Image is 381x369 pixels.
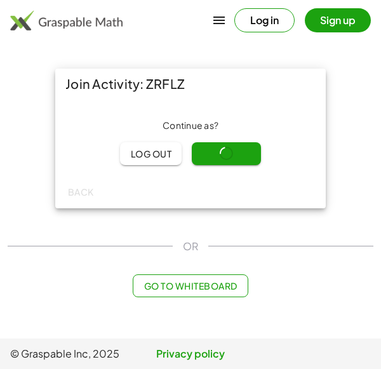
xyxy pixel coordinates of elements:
button: Log out [120,142,182,165]
button: Go to Whiteboard [133,274,248,297]
span: © Graspable Inc, 2025 [10,346,130,361]
div: Continue as ? [65,119,316,132]
div: Join Activity: ZRFLZ [55,69,326,99]
span: OR [183,239,198,254]
span: Log out [130,148,171,159]
span: Go to Whiteboard [144,280,237,292]
a: Privacy policy [130,346,250,361]
button: Log in [234,8,295,32]
button: Sign up [305,8,371,32]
